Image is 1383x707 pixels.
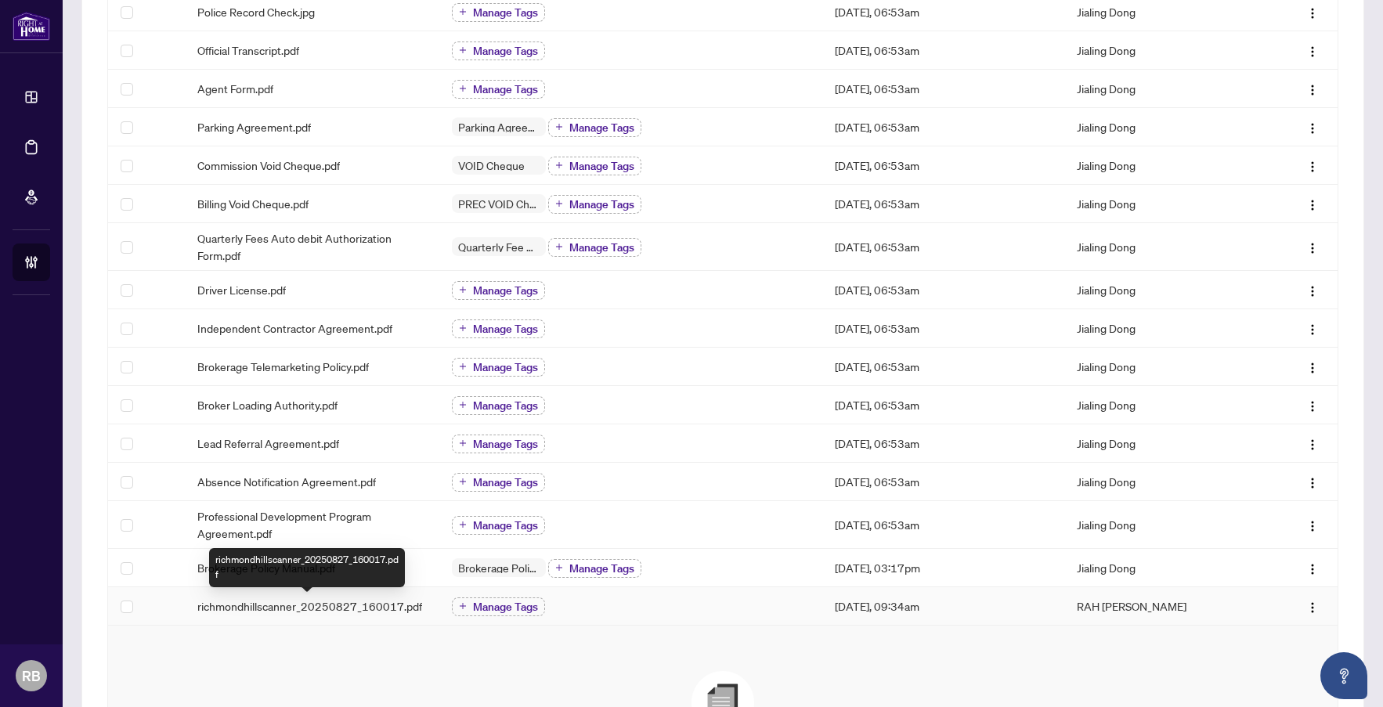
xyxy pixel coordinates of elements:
td: Jialing Dong [1064,70,1255,108]
button: Logo [1300,512,1325,537]
button: Manage Tags [452,396,545,415]
span: VOID Cheque [452,160,531,171]
td: RAH [PERSON_NAME] [1064,587,1255,626]
td: Jialing Dong [1064,309,1255,348]
button: Manage Tags [452,80,545,99]
td: Jialing Dong [1064,549,1255,587]
img: logo [13,12,50,41]
td: Jialing Dong [1064,31,1255,70]
img: Logo [1306,323,1319,336]
td: [DATE], 06:53am [822,70,1064,108]
button: Manage Tags [548,238,641,257]
span: Broker Loading Authority.pdf [197,396,338,413]
td: Jialing Dong [1064,223,1255,271]
td: [DATE], 06:53am [822,424,1064,463]
td: Jialing Dong [1064,146,1255,185]
span: Manage Tags [473,520,538,531]
td: Jialing Dong [1064,424,1255,463]
button: Logo [1300,277,1325,302]
span: plus [555,161,563,169]
span: Professional Development Program Agreement.pdf [197,507,428,542]
img: Logo [1306,438,1319,451]
img: Logo [1306,84,1319,96]
img: Logo [1306,400,1319,413]
img: Logo [1306,362,1319,374]
span: RB [22,665,41,687]
button: Manage Tags [452,597,545,616]
span: richmondhillscanner_20250827_160017.pdf [197,597,422,615]
img: Logo [1306,122,1319,135]
span: Manage Tags [569,122,634,133]
span: Manage Tags [473,477,538,488]
button: Manage Tags [548,118,641,137]
td: [DATE], 03:17pm [822,549,1064,587]
span: plus [555,243,563,251]
span: Manage Tags [473,438,538,449]
img: Logo [1306,199,1319,211]
span: Independent Contractor Agreement.pdf [197,319,392,337]
span: Parking Agreement [452,121,546,132]
button: Logo [1300,354,1325,379]
button: Logo [1300,555,1325,580]
span: plus [459,286,467,294]
button: Logo [1300,593,1325,619]
button: Manage Tags [452,41,545,60]
span: Billing Void Cheque.pdf [197,195,309,212]
img: Logo [1306,285,1319,298]
span: Brokerage Telemarketing Policy.pdf [197,358,369,375]
button: Logo [1300,38,1325,63]
td: [DATE], 06:53am [822,348,1064,386]
button: Logo [1300,153,1325,178]
span: Agent Form.pdf [197,80,273,97]
td: [DATE], 06:53am [822,501,1064,549]
button: Manage Tags [452,319,545,338]
img: Logo [1306,563,1319,575]
span: Manage Tags [473,400,538,411]
span: plus [459,602,467,610]
button: Logo [1300,76,1325,101]
span: Absence Notification Agreement.pdf [197,473,376,490]
span: Official Transcript.pdf [197,41,299,59]
td: [DATE], 09:34am [822,587,1064,626]
button: Open asap [1320,652,1367,699]
span: plus [555,123,563,131]
td: Jialing Dong [1064,501,1255,549]
button: Logo [1300,431,1325,456]
span: plus [459,46,467,54]
span: Manage Tags [569,199,634,210]
span: Commission Void Cheque.pdf [197,157,340,174]
span: plus [459,439,467,447]
button: Manage Tags [548,195,641,214]
span: Manage Tags [473,45,538,56]
button: Manage Tags [452,435,545,453]
span: Manage Tags [473,285,538,296]
span: Brokerage Policy Manual [452,562,546,573]
td: [DATE], 06:53am [822,463,1064,501]
td: [DATE], 06:53am [822,386,1064,424]
td: [DATE], 06:53am [822,223,1064,271]
span: Lead Referral Agreement.pdf [197,435,339,452]
td: [DATE], 06:53am [822,146,1064,185]
td: [DATE], 06:53am [822,309,1064,348]
button: Manage Tags [548,157,641,175]
span: plus [459,324,467,332]
td: Jialing Dong [1064,185,1255,223]
div: richmondhillscanner_20250827_160017.pdf [209,548,405,587]
td: Jialing Dong [1064,386,1255,424]
button: Manage Tags [452,281,545,300]
span: Manage Tags [473,7,538,18]
img: Logo [1306,7,1319,20]
td: Jialing Dong [1064,271,1255,309]
span: Manage Tags [569,563,634,574]
button: Manage Tags [548,559,641,578]
img: Logo [1306,45,1319,58]
span: plus [555,200,563,207]
span: Manage Tags [473,323,538,334]
img: Logo [1306,520,1319,532]
td: [DATE], 06:53am [822,108,1064,146]
button: Logo [1300,316,1325,341]
button: Manage Tags [452,3,545,22]
span: Driver License.pdf [197,281,286,298]
img: Logo [1306,477,1319,489]
span: Quarterly Fees Auto debit Authorization Form.pdf [197,229,428,264]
